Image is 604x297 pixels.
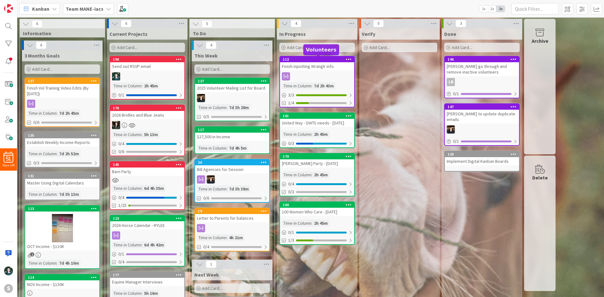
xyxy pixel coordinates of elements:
span: Add Card... [287,45,307,50]
div: 113 [28,206,99,211]
div: Finish inputting Wranglr info [280,62,354,70]
div: 130 [445,151,519,157]
span: 1 [30,252,34,256]
span: 5 [202,20,212,28]
div: 177Equine Manager Interviews [110,272,184,286]
div: 181United Way - DWTS needs - [DATE] [280,113,354,127]
span: 0/3 [33,160,39,166]
div: 178 [110,105,184,111]
div: United Way - DWTS needs - [DATE] [280,119,354,127]
div: Time in Column [282,220,311,227]
div: 112 [280,57,354,62]
div: 137 [28,79,99,83]
div: 117$27,500 in Income [195,127,269,141]
div: 0/1 [110,250,184,258]
div: LB [447,78,455,86]
span: 0 / 1 [118,251,124,257]
div: 2h 45m [143,82,159,89]
span: Add Card... [117,45,137,50]
div: 145 [113,162,184,167]
span: : [226,145,227,151]
div: 7d 3h 13m [58,191,81,198]
div: 137Finish Vol Training Video Edits (By [DATE]) [25,78,99,98]
div: 117 [198,128,269,132]
div: 2026 Bridles and Blue Jeans [110,111,184,119]
div: 147 [445,104,519,110]
div: 113 [25,206,99,212]
span: Add Card... [202,285,222,291]
span: 0/4 [203,244,209,250]
span: : [226,234,227,241]
div: 5h 16m [143,290,159,297]
div: 1782026 Bridles and Blue Jeans [110,105,184,119]
img: KS [207,175,215,184]
input: Quick Filter... [512,3,559,14]
span: 3 Months Goals [25,52,60,59]
div: 130 [448,152,519,157]
span: 0/3 [288,189,294,195]
div: Time in Column [112,185,142,192]
span: This Week [194,52,218,59]
div: 127 [198,79,269,83]
div: KM [110,72,184,80]
img: AB [112,121,120,129]
span: 0 / 1 [453,91,459,97]
div: Time in Column [27,150,57,157]
div: 1232026 Horse Calendar - RYLEE [110,216,184,229]
div: 179[PERSON_NAME] Party - [DATE] [280,154,354,168]
div: 196Send out RSVP email [110,57,184,70]
span: 4 [206,41,216,49]
div: 0/4 [110,194,184,201]
div: [PERSON_NAME] Party - [DATE] [280,159,354,168]
span: 51 [6,157,11,161]
div: 0/4 [110,140,184,148]
span: 1/25 [118,202,126,209]
span: 0 / 1 [453,138,459,145]
div: Barn Party [110,168,184,176]
div: 123 [110,216,184,221]
div: 112Finish inputting Wranglr info [280,57,354,70]
div: 113OCT Income - $110K [25,206,99,250]
span: 3 / 3 [288,92,294,98]
span: : [311,82,312,89]
div: 0/1 [280,228,354,236]
div: 146[PERSON_NAME] go through and remove inactive volunteers [445,57,519,76]
div: 127 [195,78,269,84]
span: : [142,131,143,138]
div: 131 [28,174,99,178]
div: 123 [113,216,184,221]
div: Time in Column [27,260,57,267]
img: Visit kanbanzone.com [4,4,13,13]
div: [PERSON_NAME] go through and remove inactive volunteers [445,62,519,76]
div: 177 [110,272,184,278]
span: 0 / 4 [288,181,294,187]
div: Time in Column [197,104,226,111]
span: 6 [32,20,42,28]
div: Time in Column [112,290,142,297]
span: 3x [496,6,505,12]
div: 19 [195,208,269,214]
span: Add Card... [202,66,222,72]
div: 7d 2h 52m [58,150,81,157]
div: 147 [448,105,519,109]
div: Time in Column [27,110,57,117]
div: Master Using Digital Calendars [25,179,99,187]
div: 0/4 [280,180,354,188]
span: 0/6 [203,195,209,201]
div: 0/1 [110,91,184,99]
div: 180 [280,202,354,208]
span: 0 / 4 [118,194,124,201]
div: 19Letter to Parents for balances [195,208,269,222]
div: 6d 4h 42m [143,241,165,248]
span: 1 [206,261,216,268]
div: 112 [283,57,354,62]
div: 181 [283,114,354,118]
div: 5h 13m [143,131,159,138]
div: 0/1 [445,137,519,145]
div: 7d 4h 10m [58,260,81,267]
span: 2x [488,6,496,12]
div: Archive [532,37,548,45]
div: 36 [195,160,269,165]
div: Time in Column [112,241,142,248]
div: 114 [28,275,99,280]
